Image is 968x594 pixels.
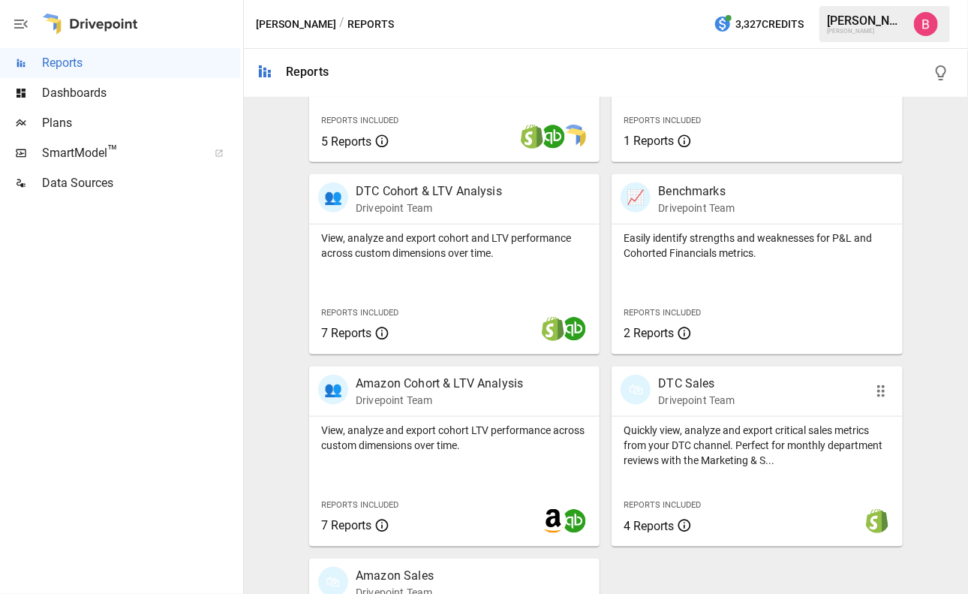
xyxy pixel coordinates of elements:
span: Dashboards [42,84,240,102]
p: Drivepoint Team [658,393,735,408]
div: 👥 [318,182,348,213]
button: [PERSON_NAME] [256,15,336,34]
span: Plans [42,114,240,132]
span: ™ [107,142,118,161]
img: quickbooks [541,125,565,149]
span: Reports [42,54,240,72]
p: Amazon Cohort & LTV Analysis [356,375,523,393]
span: 7 Reports [321,518,371,532]
p: Drivepoint Team [658,201,735,216]
div: [PERSON_NAME] [827,14,905,28]
button: Benny Fellows [905,3,947,45]
span: Reports Included [624,500,701,510]
p: View, analyze and export cohort and LTV performance across custom dimensions over time. [321,231,588,261]
p: View, analyze and export cohort LTV performance across custom dimensions over time. [321,423,588,453]
div: 🛍 [621,375,651,405]
span: SmartModel [42,144,198,162]
img: amazon [541,509,565,533]
span: 4 Reports [624,519,674,533]
p: Drivepoint Team [356,393,523,408]
img: quickbooks [562,317,586,341]
img: Benny Fellows [914,12,938,36]
span: 1 Reports [624,134,674,148]
div: [PERSON_NAME] [827,28,905,35]
p: DTC Cohort & LTV Analysis [356,182,502,201]
span: Reports Included [321,500,398,510]
button: 3,327Credits [708,11,810,38]
img: shopify [865,509,889,533]
span: 7 Reports [321,326,371,340]
img: shopify [520,125,544,149]
div: 📈 [621,182,651,213]
div: 👥 [318,375,348,405]
div: Reports [286,65,329,79]
span: Reports Included [624,116,701,125]
span: Reports Included [624,308,701,318]
span: Reports Included [321,116,398,125]
span: Data Sources [42,174,240,192]
span: Reports Included [321,308,398,318]
img: quickbooks [562,509,586,533]
p: Benchmarks [658,182,735,201]
p: Easily identify strengths and weaknesses for P&L and Cohorted Financials metrics. [624,231,890,261]
img: shopify [541,317,565,341]
div: / [339,15,344,34]
p: Amazon Sales [356,567,434,585]
span: 5 Reports [321,134,371,149]
span: 2 Reports [624,326,674,340]
p: Quickly view, analyze and export critical sales metrics from your DTC channel. Perfect for monthl... [624,423,890,468]
p: Drivepoint Team [356,201,502,216]
img: smart model [562,125,586,149]
p: DTC Sales [658,375,735,393]
span: 3,327 Credits [735,15,804,34]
